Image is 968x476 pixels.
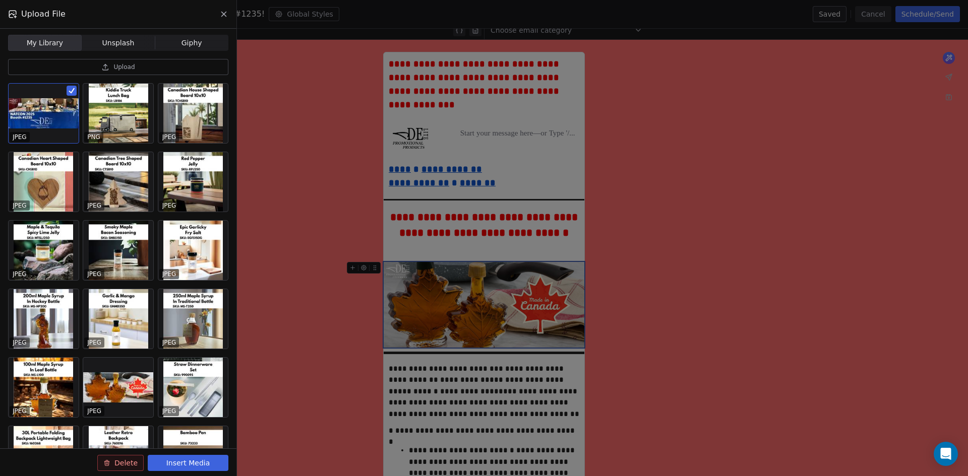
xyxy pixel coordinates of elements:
[13,201,27,210] p: JPEG
[87,133,100,141] p: PNG
[13,133,27,141] p: JPEG
[113,63,135,71] span: Upload
[162,270,176,278] p: JPEG
[162,338,176,347] p: JPEG
[13,338,27,347] p: JPEG
[181,38,202,48] span: Giphy
[21,8,66,20] span: Upload File
[148,455,228,471] button: Insert Media
[162,407,176,415] p: JPEG
[8,59,228,75] button: Upload
[13,270,27,278] p: JPEG
[13,407,27,415] p: JPEG
[97,455,144,471] button: Delete
[87,201,101,210] p: JPEG
[87,338,101,347] p: JPEG
[162,201,176,210] p: JPEG
[87,407,101,415] p: JPEG
[162,133,176,141] p: JPEG
[87,270,101,278] p: JPEG
[102,38,135,48] span: Unsplash
[934,442,958,466] div: Open Intercom Messenger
